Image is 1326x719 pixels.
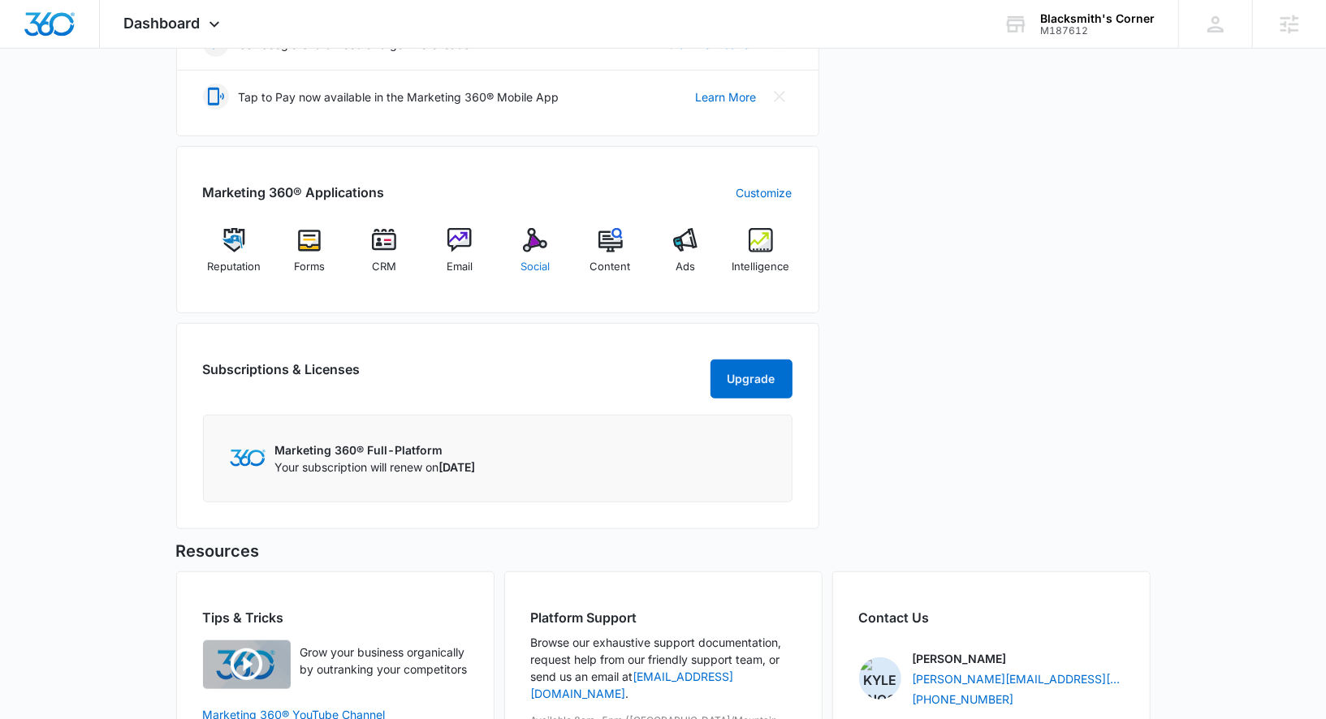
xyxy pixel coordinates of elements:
[207,259,261,275] span: Reputation
[372,259,396,275] span: CRM
[203,183,385,202] h2: Marketing 360® Applications
[579,228,641,286] a: Content
[654,228,717,286] a: Ads
[230,450,266,467] img: Marketing 360 Logo
[696,88,757,105] a: Learn More
[736,184,793,201] a: Customize
[278,228,340,286] a: Forms
[1040,25,1155,37] div: account id
[590,259,631,275] span: Content
[176,539,1151,563] h5: Resources
[859,657,901,700] img: Kyle Knoop
[447,259,473,275] span: Email
[913,691,1014,708] a: [PHONE_NUMBER]
[913,650,1007,667] p: [PERSON_NAME]
[767,84,793,110] button: Close
[913,670,1124,687] a: [PERSON_NAME][EMAIL_ADDRESS][PERSON_NAME][DOMAIN_NAME]
[732,259,790,275] span: Intelligence
[676,259,695,275] span: Ads
[300,644,468,678] p: Grow your business organically by outranking your competitors
[353,228,416,286] a: CRM
[859,608,1124,627] h2: Contact Us
[711,359,793,398] button: Upgrade
[203,228,266,286] a: Reputation
[203,608,468,627] h2: Tips & Tricks
[531,608,796,627] h2: Platform Support
[294,259,325,275] span: Forms
[531,669,734,700] a: [EMAIL_ADDRESS][DOMAIN_NAME]
[124,15,201,32] span: Dashboard
[239,88,559,105] p: Tap to Pay now available in the Marketing 360® Mobile App
[504,228,567,286] a: Social
[1040,12,1155,25] div: account name
[730,228,793,286] a: Intelligence
[439,460,476,474] span: [DATE]
[520,259,550,275] span: Social
[275,441,476,459] p: Marketing 360® Full-Platform
[203,359,361,392] h2: Subscriptions & Licenses
[275,459,476,476] p: Your subscription will renew on
[531,634,796,702] p: Browse our exhaustive support documentation, request help from our friendly support team, or send...
[429,228,491,286] a: Email
[203,640,291,689] img: Quick Overview Video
